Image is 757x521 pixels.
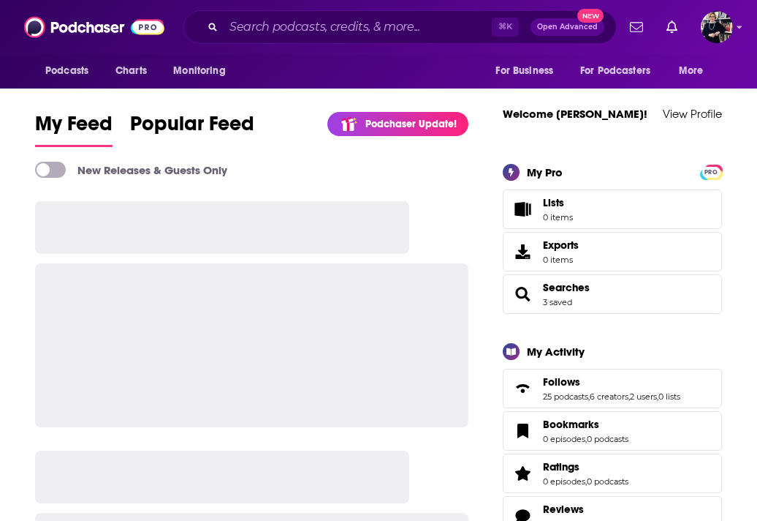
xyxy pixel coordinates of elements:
[543,239,579,252] span: Exports
[657,391,658,402] span: ,
[365,118,457,130] p: Podchaser Update!
[115,61,147,81] span: Charts
[543,418,628,431] a: Bookmarks
[587,434,628,444] a: 0 podcasts
[508,241,537,262] span: Exports
[503,454,722,493] span: Ratings
[503,190,722,229] a: Lists
[571,57,672,85] button: open menu
[173,61,225,81] span: Monitoring
[543,281,590,294] a: Searches
[590,391,628,402] a: 6 creators
[543,212,573,222] span: 0 items
[543,476,585,487] a: 0 episodes
[527,345,585,359] div: My Activity
[543,418,599,431] span: Bookmarks
[503,232,722,271] a: Exports
[508,199,537,220] span: Lists
[508,284,537,304] a: Searches
[663,107,722,121] a: View Profile
[508,421,537,441] a: Bookmarks
[624,15,649,40] a: Show notifications dropdown
[45,61,88,81] span: Podcasts
[658,391,680,402] a: 0 lists
[543,196,564,209] span: Lists
[585,476,587,487] span: ,
[588,391,590,402] span: ,
[163,57,244,85] button: open menu
[543,391,588,402] a: 25 podcasts
[527,165,563,179] div: My Pro
[702,165,720,176] a: PRO
[530,18,604,36] button: Open AdvancedNew
[702,167,720,178] span: PRO
[628,391,630,402] span: ,
[701,11,733,43] span: Logged in as ndewey
[35,111,113,145] span: My Feed
[543,460,579,473] span: Ratings
[587,476,628,487] a: 0 podcasts
[24,13,164,41] img: Podchaser - Follow, Share and Rate Podcasts
[543,297,572,307] a: 3 saved
[35,162,227,178] a: New Releases & Guests Only
[669,57,722,85] button: open menu
[701,11,733,43] img: User Profile
[585,434,587,444] span: ,
[503,107,647,121] a: Welcome [PERSON_NAME]!
[537,23,598,31] span: Open Advanced
[35,57,107,85] button: open menu
[485,57,571,85] button: open menu
[661,15,683,40] a: Show notifications dropdown
[543,375,680,389] a: Follows
[543,434,585,444] a: 0 episodes
[508,463,537,484] a: Ratings
[130,111,254,145] span: Popular Feed
[630,391,657,402] a: 2 users
[503,369,722,408] span: Follows
[577,9,604,23] span: New
[543,255,579,265] span: 0 items
[503,411,722,451] span: Bookmarks
[543,460,628,473] a: Ratings
[183,10,617,44] div: Search podcasts, credits, & more...
[35,111,113,147] a: My Feed
[543,196,573,209] span: Lists
[495,61,553,81] span: For Business
[492,18,519,37] span: ⌘ K
[580,61,650,81] span: For Podcasters
[130,111,254,147] a: Popular Feed
[508,378,537,399] a: Follows
[543,503,584,516] span: Reviews
[106,57,156,85] a: Charts
[701,11,733,43] button: Show profile menu
[503,274,722,314] span: Searches
[224,15,492,39] input: Search podcasts, credits, & more...
[543,375,580,389] span: Follows
[679,61,704,81] span: More
[543,503,628,516] a: Reviews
